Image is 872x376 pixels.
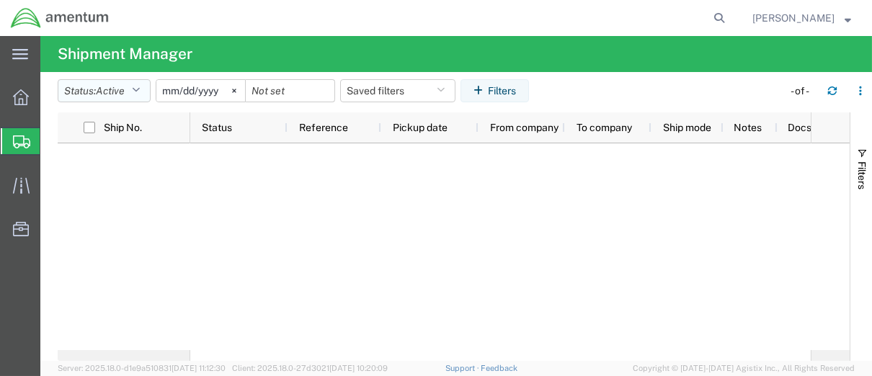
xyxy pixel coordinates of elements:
[461,79,529,102] button: Filters
[172,364,226,372] span: [DATE] 11:12:30
[752,9,852,27] button: [PERSON_NAME]
[96,85,125,97] span: Active
[481,364,517,372] a: Feedback
[490,122,559,133] span: From company
[393,122,448,133] span: Pickup date
[788,122,812,133] span: Docs
[104,122,142,133] span: Ship No.
[577,122,632,133] span: To company
[156,80,245,102] input: Not set
[58,36,192,72] h4: Shipment Manager
[58,79,151,102] button: Status:Active
[633,362,855,375] span: Copyright © [DATE]-[DATE] Agistix Inc., All Rights Reserved
[445,364,481,372] a: Support
[202,122,232,133] span: Status
[663,122,711,133] span: Ship mode
[299,122,348,133] span: Reference
[340,79,455,102] button: Saved filters
[752,10,835,26] span: Catherine Garza
[856,161,868,189] span: Filters
[791,84,816,99] div: - of -
[734,122,762,133] span: Notes
[246,80,334,102] input: Not set
[58,364,226,372] span: Server: 2025.18.0-d1e9a510831
[329,364,388,372] span: [DATE] 10:20:09
[232,364,388,372] span: Client: 2025.18.0-27d3021
[10,7,110,29] img: logo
